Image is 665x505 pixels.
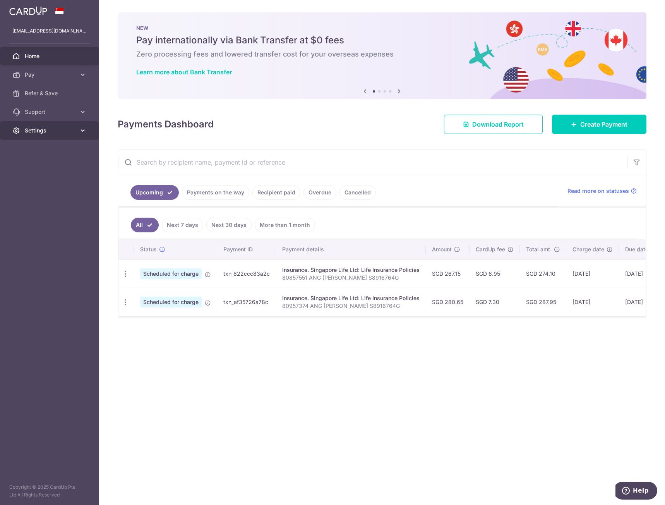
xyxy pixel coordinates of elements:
[136,25,628,31] p: NEW
[282,302,420,310] p: 80957374 ANG [PERSON_NAME] S8916764G
[252,185,300,200] a: Recipient paid
[136,68,232,76] a: Learn more about Bank Transfer
[432,246,452,253] span: Amount
[25,52,76,60] span: Home
[470,288,520,316] td: SGD 7.30
[25,108,76,116] span: Support
[12,27,87,35] p: [EMAIL_ADDRESS][DOMAIN_NAME]
[25,71,76,79] span: Pay
[282,294,420,302] div: Insurance. Singapore Life Ltd: Life Insurance Policies
[426,259,470,288] td: SGD 267.15
[520,259,566,288] td: SGD 274.10
[217,288,276,316] td: txn_af35726a78c
[118,12,646,99] img: Bank transfer banner
[131,218,159,232] a: All
[567,187,637,195] a: Read more on statuses
[217,239,276,259] th: Payment ID
[118,117,214,131] h4: Payments Dashboard
[206,218,252,232] a: Next 30 days
[162,218,203,232] a: Next 7 days
[470,259,520,288] td: SGD 6.95
[476,246,505,253] span: CardUp fee
[118,150,627,175] input: Search by recipient name, payment id or reference
[140,246,157,253] span: Status
[217,259,276,288] td: txn_822ccc83a2c
[25,89,76,97] span: Refer & Save
[552,115,646,134] a: Create Payment
[426,288,470,316] td: SGD 280.65
[9,6,47,15] img: CardUp
[303,185,336,200] a: Overdue
[130,185,179,200] a: Upcoming
[444,115,543,134] a: Download Report
[255,218,315,232] a: More than 1 month
[572,246,604,253] span: Charge date
[276,239,426,259] th: Payment details
[567,187,629,195] span: Read more on statuses
[526,246,552,253] span: Total amt.
[625,246,648,253] span: Due date
[566,259,619,288] td: [DATE]
[580,120,627,129] span: Create Payment
[140,297,202,307] span: Scheduled for charge
[520,288,566,316] td: SGD 287.95
[25,127,76,134] span: Settings
[566,288,619,316] td: [DATE]
[136,50,628,59] h6: Zero processing fees and lowered transfer cost for your overseas expenses
[339,185,376,200] a: Cancelled
[282,266,420,274] div: Insurance. Singapore Life Ltd: Life Insurance Policies
[619,259,663,288] td: [DATE]
[615,482,657,501] iframe: Opens a widget where you can find more information
[619,288,663,316] td: [DATE]
[140,268,202,279] span: Scheduled for charge
[282,274,420,282] p: 80857551 ANG [PERSON_NAME] S8916764G
[182,185,249,200] a: Payments on the way
[472,120,524,129] span: Download Report
[136,34,628,46] h5: Pay internationally via Bank Transfer at $0 fees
